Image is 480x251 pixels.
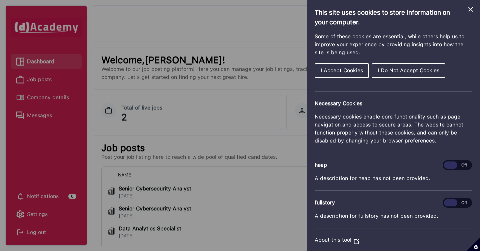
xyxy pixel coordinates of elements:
p: A description for fullstory has not been provided. [315,212,472,220]
span: On [444,199,457,206]
button: Set cookie preferences [467,238,480,251]
p: Necessary cookies enable core functionality such as page navigation and access to secure areas. T... [315,113,472,145]
h3: fullstory [315,199,472,207]
p: A description for heap has not been provided. [315,174,472,182]
span: On [444,161,457,169]
span: Off [457,199,471,206]
span: Off [457,161,471,169]
button: Close Cookie Control [467,5,475,13]
button: I Do Not Accept Cookies [372,63,445,78]
h3: heap [315,161,472,169]
h1: This site uses cookies to store information on your computer. [315,8,472,27]
h2: Necessary Cookies [315,100,472,108]
button: I Accept Cookies [315,63,369,78]
p: Some of these cookies are essential, while others help us to improve your experience by providing... [315,33,472,57]
span: I Do Not Accept Cookies [378,67,439,74]
a: About this tool [315,237,359,243]
span: I Accept Cookies [321,67,363,74]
